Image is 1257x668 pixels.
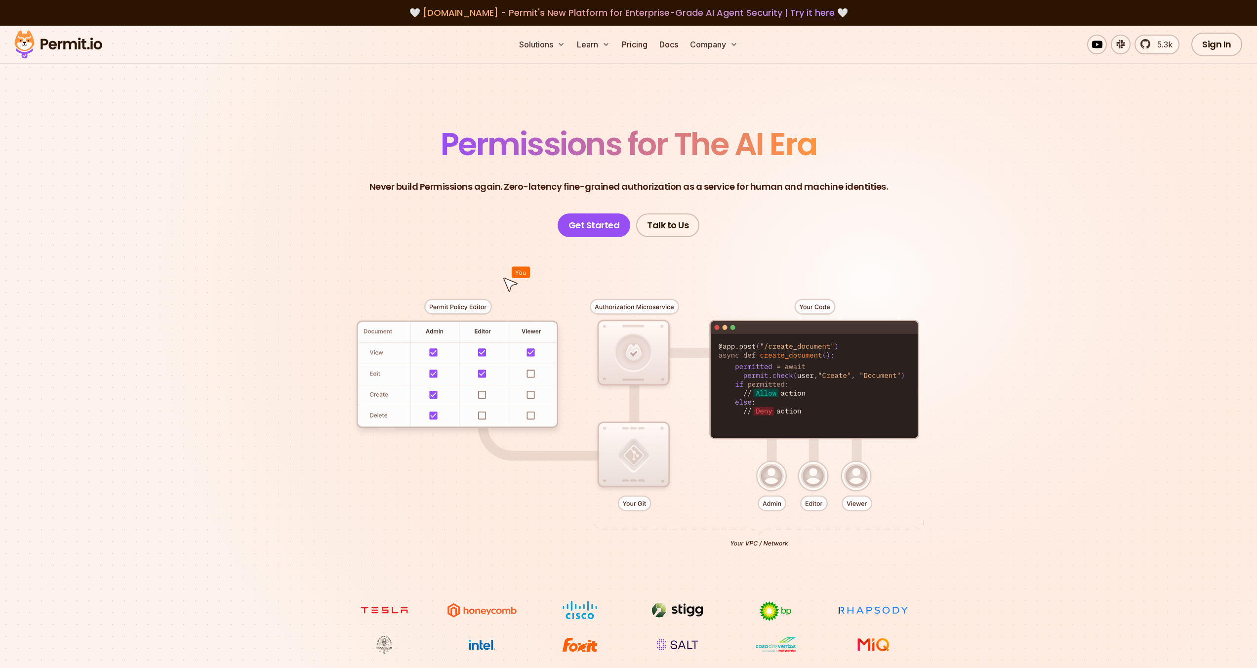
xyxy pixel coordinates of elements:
a: Talk to Us [636,213,699,237]
img: Stigg [641,601,715,620]
button: Company [686,35,742,54]
a: Docs [655,35,682,54]
span: 5.3k [1151,39,1173,50]
span: Permissions for The AI Era [441,122,817,166]
div: 🤍 🤍 [24,6,1233,20]
p: Never build Permissions again. Zero-latency fine-grained authorization as a service for human and... [369,180,888,194]
button: Solutions [515,35,569,54]
img: Rhapsody Health [836,601,910,620]
a: 5.3k [1135,35,1179,54]
button: Learn [573,35,614,54]
a: Try it here [790,6,835,19]
a: Get Started [558,213,631,237]
img: Cisco [543,601,617,620]
img: Maricopa County Recorder\'s Office [347,635,421,654]
img: Casa dos Ventos [738,635,812,654]
span: [DOMAIN_NAME] - Permit's New Platform for Enterprise-Grade AI Agent Security | [423,6,835,19]
img: Intel [445,635,519,654]
a: Sign In [1191,33,1242,56]
img: salt [641,635,715,654]
img: MIQ [840,636,906,653]
img: bp [738,601,812,622]
img: Honeycomb [445,601,519,620]
img: Permit logo [10,28,107,61]
img: tesla [347,601,421,620]
img: Foxit [543,635,617,654]
a: Pricing [618,35,651,54]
